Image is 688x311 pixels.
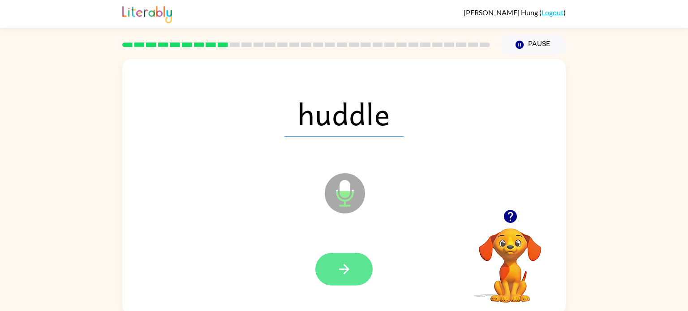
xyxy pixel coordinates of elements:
div: ( ) [464,8,566,17]
span: huddle [284,90,404,137]
span: [PERSON_NAME] Hung [464,8,539,17]
img: Literably [122,4,172,23]
button: Pause [501,34,566,55]
a: Logout [542,8,563,17]
video: Your browser must support playing .mp4 files to use Literably. Please try using another browser. [465,214,555,304]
